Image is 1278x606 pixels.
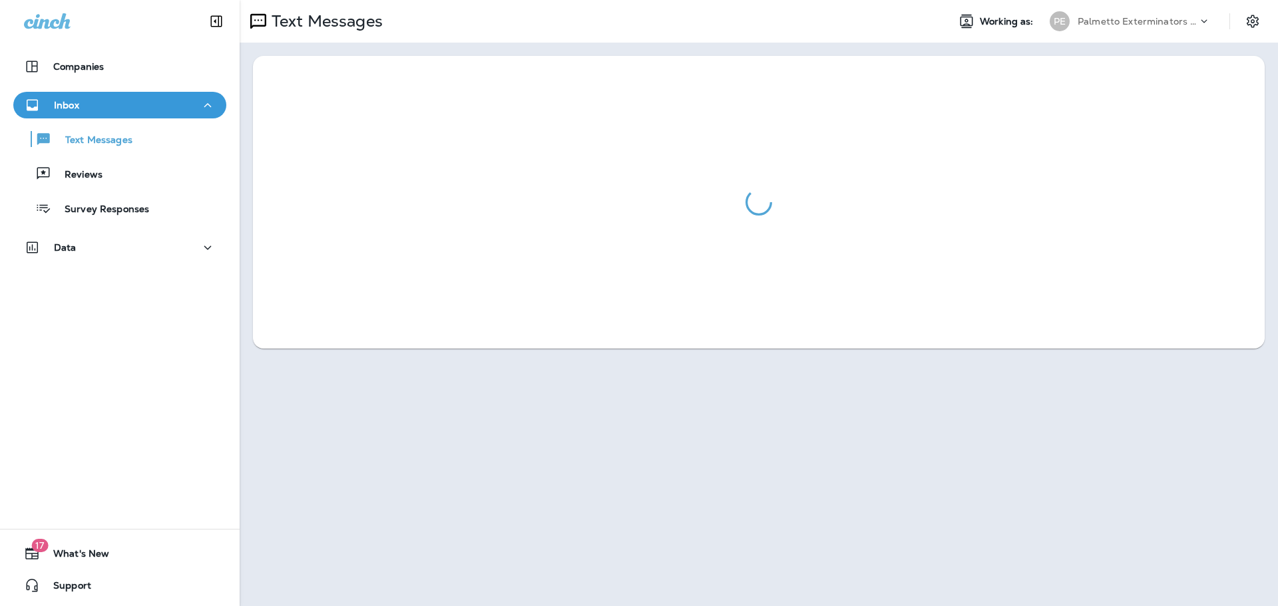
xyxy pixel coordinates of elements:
[40,548,109,564] span: What's New
[54,242,77,253] p: Data
[31,539,48,552] span: 17
[13,194,226,222] button: Survey Responses
[40,580,91,596] span: Support
[13,234,226,261] button: Data
[13,53,226,80] button: Companies
[54,100,79,110] p: Inbox
[198,8,235,35] button: Collapse Sidebar
[51,169,103,182] p: Reviews
[52,134,132,147] p: Text Messages
[51,204,149,216] p: Survey Responses
[13,92,226,118] button: Inbox
[1050,11,1070,31] div: PE
[980,16,1036,27] span: Working as:
[1078,16,1197,27] p: Palmetto Exterminators LLC
[13,125,226,153] button: Text Messages
[13,540,226,567] button: 17What's New
[266,11,383,31] p: Text Messages
[13,160,226,188] button: Reviews
[1241,9,1265,33] button: Settings
[53,61,104,72] p: Companies
[13,572,226,599] button: Support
